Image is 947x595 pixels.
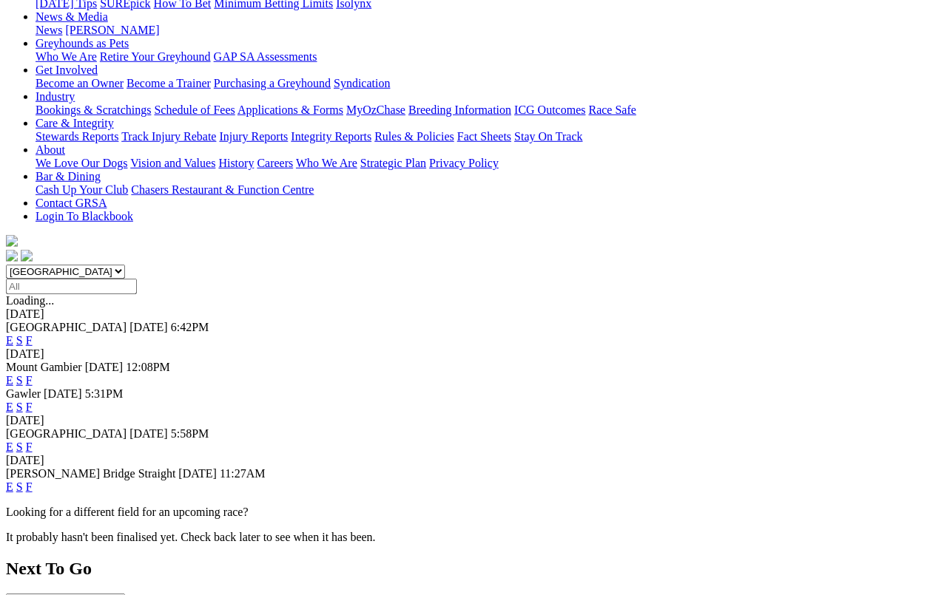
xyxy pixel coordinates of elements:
[171,427,209,440] span: 5:58PM
[26,334,33,347] a: F
[220,467,266,480] span: 11:27AM
[36,197,107,209] a: Contact GRSA
[16,441,23,453] a: S
[26,441,33,453] a: F
[6,559,941,579] h2: Next To Go
[121,130,216,143] a: Track Injury Rebate
[6,361,82,373] span: Mount Gambier
[36,77,124,89] a: Become an Owner
[16,480,23,493] a: S
[36,117,114,129] a: Care & Integrity
[374,130,454,143] a: Rules & Policies
[291,130,371,143] a: Integrity Reports
[6,387,41,400] span: Gawler
[85,361,124,373] span: [DATE]
[429,157,499,169] a: Privacy Policy
[36,130,118,143] a: Stewards Reports
[6,235,18,247] img: logo-grsa-white.png
[36,37,129,50] a: Greyhounds as Pets
[36,157,941,170] div: About
[36,210,133,222] a: Login To Blackbook
[6,250,18,262] img: facebook.svg
[514,103,585,116] a: ICG Outcomes
[6,467,175,480] span: [PERSON_NAME] Bridge Straight
[36,50,941,64] div: Greyhounds as Pets
[6,454,941,467] div: [DATE]
[126,361,170,373] span: 12:08PM
[36,143,65,156] a: About
[36,77,941,90] div: Get Involved
[214,77,331,89] a: Purchasing a Greyhound
[154,103,235,116] a: Schedule of Fees
[21,250,33,262] img: twitter.svg
[36,24,941,37] div: News & Media
[100,50,211,63] a: Retire Your Greyhound
[6,294,54,307] span: Loading...
[257,157,293,169] a: Careers
[6,374,13,387] a: E
[36,90,75,103] a: Industry
[6,441,13,453] a: E
[6,401,13,413] a: E
[36,103,941,117] div: Industry
[36,50,97,63] a: Who We Are
[296,157,357,169] a: Who We Are
[36,183,941,197] div: Bar & Dining
[346,103,405,116] a: MyOzChase
[26,401,33,413] a: F
[36,170,101,183] a: Bar & Dining
[6,307,941,321] div: [DATE]
[408,103,511,116] a: Breeding Information
[214,50,317,63] a: GAP SA Assessments
[360,157,426,169] a: Strategic Plan
[36,10,108,23] a: News & Media
[237,103,343,116] a: Applications & Forms
[6,506,941,519] p: Looking for a different field for an upcoming race?
[178,467,217,480] span: [DATE]
[36,130,941,143] div: Care & Integrity
[16,401,23,413] a: S
[26,374,33,387] a: F
[127,77,211,89] a: Become a Trainer
[219,130,288,143] a: Injury Reports
[44,387,82,400] span: [DATE]
[85,387,124,400] span: 5:31PM
[6,347,941,361] div: [DATE]
[334,77,390,89] a: Syndication
[65,24,159,36] a: [PERSON_NAME]
[36,64,98,76] a: Get Involved
[129,321,168,333] span: [DATE]
[6,334,13,347] a: E
[6,427,127,440] span: [GEOGRAPHIC_DATA]
[130,157,215,169] a: Vision and Values
[36,24,62,36] a: News
[36,103,151,116] a: Bookings & Scratchings
[129,427,168,440] span: [DATE]
[36,183,128,196] a: Cash Up Your Club
[514,130,582,143] a: Stay On Track
[6,414,941,427] div: [DATE]
[588,103,636,116] a: Race Safe
[16,334,23,347] a: S
[16,374,23,387] a: S
[218,157,254,169] a: History
[457,130,511,143] a: Fact Sheets
[6,480,13,493] a: E
[26,480,33,493] a: F
[6,531,376,543] partial: It probably hasn't been finalised yet. Check back later to see when it has been.
[6,321,127,333] span: [GEOGRAPHIC_DATA]
[171,321,209,333] span: 6:42PM
[36,157,127,169] a: We Love Our Dogs
[131,183,314,196] a: Chasers Restaurant & Function Centre
[6,279,137,294] input: Select date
